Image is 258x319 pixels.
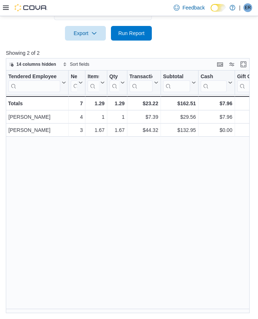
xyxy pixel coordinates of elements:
[65,26,106,41] button: Export
[130,73,153,80] div: Transaction Average
[8,73,60,80] div: Tendered Employee
[88,73,99,80] div: Items Per Transaction
[6,49,252,57] p: Showing 2 of 2
[111,26,152,41] button: Run Report
[71,73,77,80] div: Net Sold
[211,4,226,12] input: Dark Mode
[88,73,105,92] button: Items Per Transaction
[163,113,196,121] div: $29.56
[71,126,83,134] div: 3
[8,99,66,108] div: Totals
[15,4,47,11] img: Cova
[88,73,99,92] div: Items Per Transaction
[163,126,196,134] div: $132.95
[239,3,240,12] p: |
[6,60,59,69] button: 14 columns hidden
[8,126,66,134] div: [PERSON_NAME]
[201,99,232,108] div: $7.96
[109,99,125,108] div: 1.29
[70,61,89,67] span: Sort fields
[171,0,208,15] a: Feedback
[243,3,252,12] div: Emily Rhese
[109,73,119,80] div: Qty Per Transaction
[201,73,227,80] div: Cash
[201,126,232,134] div: $0.00
[201,73,227,92] div: Cash
[71,73,77,92] div: Net Sold
[69,26,101,41] span: Export
[163,73,190,92] div: Subtotal
[163,99,196,108] div: $162.51
[227,60,236,69] button: Display options
[201,73,232,92] button: Cash
[239,60,248,69] button: Enter fullscreen
[71,113,83,121] div: 4
[201,113,232,121] div: $7.96
[109,126,125,134] div: 1.67
[245,3,251,12] span: ER
[109,113,125,121] div: 1
[130,113,158,121] div: $7.39
[88,99,105,108] div: 1.29
[8,113,66,121] div: [PERSON_NAME]
[182,4,205,11] span: Feedback
[130,73,153,92] div: Transaction Average
[71,99,83,108] div: 7
[130,99,158,108] div: $23.22
[216,60,224,69] button: Keyboard shortcuts
[109,73,119,92] div: Qty Per Transaction
[8,73,66,92] button: Tendered Employee
[130,73,158,92] button: Transaction Average
[60,60,92,69] button: Sort fields
[163,73,190,80] div: Subtotal
[8,73,60,92] div: Tendered Employee
[16,61,56,67] span: 14 columns hidden
[163,73,196,92] button: Subtotal
[88,126,105,134] div: 1.67
[88,113,105,121] div: 1
[109,73,125,92] button: Qty Per Transaction
[71,73,83,92] button: Net Sold
[130,126,158,134] div: $44.32
[118,30,145,37] span: Run Report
